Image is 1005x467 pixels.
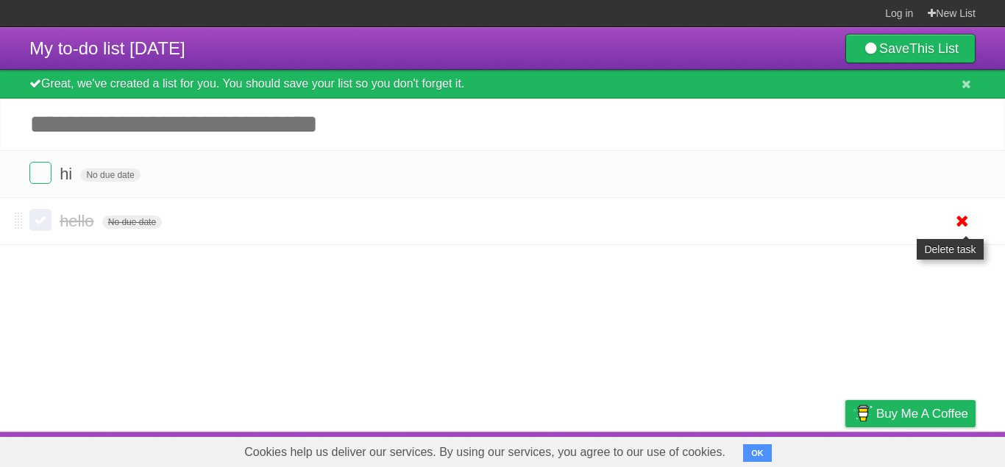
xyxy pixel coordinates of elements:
[102,215,162,229] span: No due date
[60,165,76,183] span: hi
[776,435,809,463] a: Terms
[60,212,97,230] span: hello
[853,401,873,426] img: Buy me a coffee
[876,401,968,427] span: Buy me a coffee
[29,209,52,231] label: Done
[29,38,185,58] span: My to-do list [DATE]
[845,34,976,63] a: SaveThis List
[230,438,740,467] span: Cookies help us deliver our services. By using our services, you agree to our use of cookies.
[698,435,758,463] a: Developers
[845,400,976,427] a: Buy me a coffee
[29,162,52,184] label: Done
[826,435,864,463] a: Privacy
[650,435,681,463] a: About
[883,435,976,463] a: Suggest a feature
[80,168,140,182] span: No due date
[909,41,959,56] b: This List
[743,444,772,462] button: OK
